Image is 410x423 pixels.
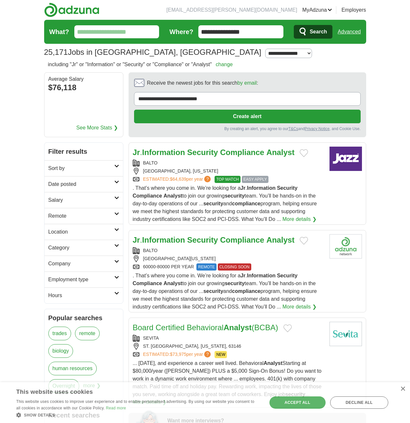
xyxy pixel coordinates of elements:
img: Sevita logo [329,322,362,346]
strong: security [203,201,223,206]
span: Search [310,25,327,38]
strong: Analyst [224,323,252,332]
div: BALTO [133,247,324,254]
strong: security [225,193,244,199]
strong: Information [142,236,185,244]
strong: Jr [133,236,140,244]
h2: Salary [48,196,114,204]
strong: Jr [241,273,245,278]
strong: compliance [232,201,260,206]
h2: Popular searches [48,313,119,323]
strong: compliance [232,288,260,294]
div: By creating an alert, you agree to our and , and Cookie Use. [134,126,361,132]
a: Read more, opens a new window [106,406,126,410]
strong: Security [187,148,218,157]
a: by email [237,80,257,86]
a: ESTIMATED:$73,975per year? [143,351,212,358]
a: Salary [44,192,123,208]
a: Advanced [338,25,361,38]
a: Jr.Information Security Compliance Analyst [133,236,295,244]
div: [GEOGRAPHIC_DATA][US_STATE] [133,255,324,262]
button: Create alert [134,110,361,123]
h2: Date posted [48,180,114,188]
strong: Compliance [220,148,264,157]
img: Company logo [329,234,362,259]
strong: Analyst [267,236,295,244]
div: This website uses cookies [16,386,243,396]
a: SEVITA [143,335,159,341]
strong: Analyst [164,193,182,199]
strong: Security [277,273,297,278]
h1: Jobs in [GEOGRAPHIC_DATA], [GEOGRAPHIC_DATA] [44,48,261,56]
span: ? [204,176,211,182]
a: Jr.Information Security Compliance Analyst [133,148,295,157]
strong: Information [142,148,185,157]
label: What? [49,27,69,37]
a: Employers [342,6,366,14]
a: Location [44,224,123,240]
a: Privacy Notice [304,127,329,131]
a: change [216,62,233,67]
a: Date posted [44,176,123,192]
a: Board Certified BehavioralAnalyst(BCBA) [133,323,278,332]
span: $64,639 [170,176,186,182]
span: This website uses cookies to improve user experience and to enable personalised advertising. By u... [16,399,254,410]
h2: Hours [48,292,114,299]
a: More details ❯ [282,215,317,223]
span: NEW [215,351,227,358]
button: Add to favorite jobs [300,149,308,157]
span: . That’s where you come in. We’re looking for a . to join our growing team. You’ll be hands-on in... [133,273,317,309]
span: CLOSING SOON [218,263,251,271]
span: ... [DATE], and experience a career well lived. Behavioral Starting at $80,000/year ([PERSON_NAME... [133,360,322,397]
div: Average Salary [48,77,119,82]
h2: Category [48,244,114,252]
a: See More Stats ❯ [76,124,118,132]
span: TOP MATCH [215,176,240,183]
a: MyAdzuna [302,6,332,14]
a: ESTIMATED:$64,639per year? [143,176,212,183]
span: EASY APPLY [242,176,268,183]
span: 25,171 [44,46,68,58]
h2: Employment type [48,276,114,284]
a: remote [75,327,100,340]
a: Remote [44,208,123,224]
strong: Security [277,185,297,191]
div: Accept all [269,396,326,409]
img: Adzuna logo [44,3,99,17]
div: Decline all [330,396,388,409]
strong: Information [247,185,276,191]
a: Overnight [48,379,79,393]
div: $76,118 [48,82,119,93]
h2: Sort by [48,164,114,172]
h2: Company [48,260,114,268]
strong: Analyst [164,281,182,286]
a: T&Cs [288,127,298,131]
li: [EMAIL_ADDRESS][PERSON_NAME][DOMAIN_NAME] [167,6,297,14]
strong: Compliance [220,236,264,244]
a: Sort by [44,160,123,176]
strong: Analyst [267,148,295,157]
div: 60000-80000 PER YEAR [133,263,324,271]
h2: Location [48,228,114,236]
a: biology [48,344,73,358]
span: ? [204,351,211,357]
span: REMOTE [196,263,216,271]
a: trades [48,327,71,340]
span: Show details [24,413,55,417]
div: Show details [16,412,259,418]
div: Close [400,387,405,392]
strong: Jr [241,185,245,191]
button: Add to favorite jobs [300,237,308,245]
span: . That’s where you come in. We’re looking for a . to join our growing team. You’ll be hands-on in... [133,185,317,222]
a: More details ❯ [282,303,317,311]
img: Company logo [329,147,362,171]
span: Receive the newest jobs for this search : [147,79,258,87]
a: human resources [48,362,97,375]
strong: Compliance [133,193,162,199]
strong: security [203,288,223,294]
strong: Information [247,273,276,278]
strong: Analyst [264,360,282,366]
strong: Jr [133,148,140,157]
div: BALTO [133,160,324,166]
a: Category [44,240,123,256]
